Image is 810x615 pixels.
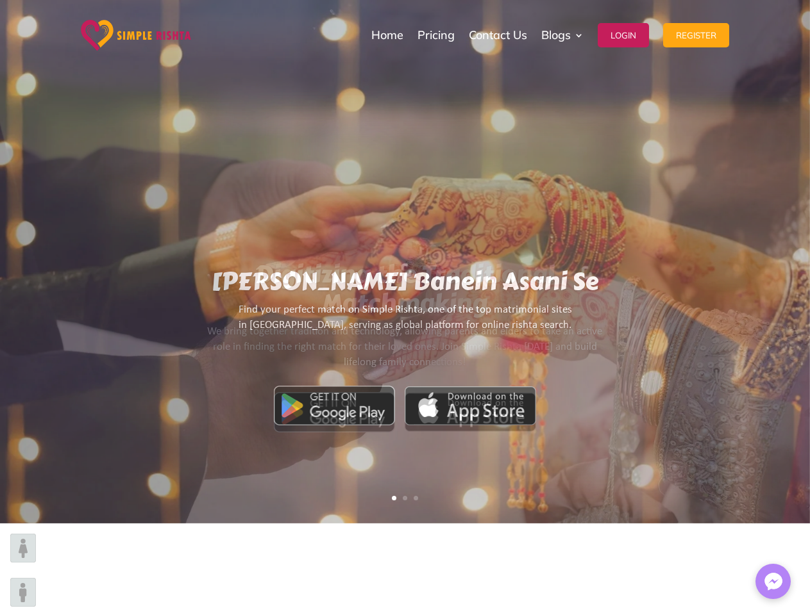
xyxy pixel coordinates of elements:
a: 3 [414,496,418,500]
a: 2 [403,496,407,500]
a: Login [598,3,649,67]
img: Google Play [274,392,395,432]
a: Register [663,3,729,67]
button: Register [663,23,729,47]
: We bring together tradition and technology, allowing parents and elders to take an active role in... [205,324,606,437]
a: 1 [392,496,396,500]
img: Messenger [761,569,786,594]
button: Login [598,23,649,47]
a: Pricing [418,3,455,67]
a: Blogs [541,3,584,67]
h1: Digitizing the Traditional Matchmaking [205,260,606,324]
a: Contact Us [469,3,527,67]
a: Home [371,3,403,67]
